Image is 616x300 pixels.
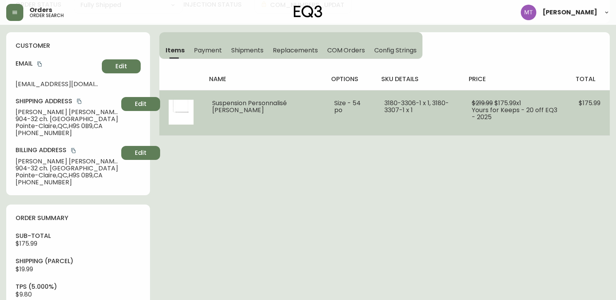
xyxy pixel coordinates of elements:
[16,232,141,240] h4: sub-total
[494,99,521,108] span: $175.99 x 1
[16,109,118,116] span: [PERSON_NAME] [PERSON_NAME]
[115,62,127,71] span: Edit
[273,46,318,54] span: Replacements
[75,97,83,105] button: copy
[16,158,118,165] span: [PERSON_NAME] [PERSON_NAME]
[16,123,118,130] span: Pointe-Claire , QC , H9S 0B9 , CA
[334,100,365,114] li: Size - 54 po
[294,5,323,18] img: logo
[16,165,118,172] span: 904-32 ch. [GEOGRAPHIC_DATA]
[121,146,160,160] button: Edit
[16,97,118,106] h4: Shipping Address
[212,99,287,114] span: Suspension Personnalisé [PERSON_NAME]
[381,75,456,83] h4: sku details
[331,75,368,83] h4: options
[16,172,118,179] span: Pointe-Claire , QC , H9S 0B9 , CA
[16,130,118,137] span: [PHONE_NUMBER]
[194,46,222,54] span: Payment
[16,265,33,274] span: $19.99
[521,5,536,20] img: 397d82b7ede99da91c28605cdd79fceb
[16,179,118,186] span: [PHONE_NUMBER]
[543,9,597,16] span: [PERSON_NAME]
[374,46,416,54] span: Config Strings
[16,42,141,50] h4: customer
[384,99,449,114] span: 3180-3306-1 x 1, 3180-3307-1 x 1
[16,290,32,299] span: $9.80
[70,147,77,154] button: copy
[472,99,493,108] span: $219.99
[576,75,604,83] h4: total
[36,60,44,68] button: copy
[166,46,185,54] span: Items
[16,59,99,68] h4: Email
[472,106,557,121] span: Yours for Keeps - 20 off EQ3 - 2025
[102,59,141,73] button: Edit
[16,116,118,123] span: 904-32 ch. [GEOGRAPHIC_DATA]
[231,46,264,54] span: Shipments
[135,149,147,157] span: Edit
[469,75,563,83] h4: price
[135,100,147,108] span: Edit
[30,7,52,13] span: Orders
[16,146,118,154] h4: Billing Address
[16,214,141,222] h4: order summary
[16,283,141,291] h4: tps (5.000%)
[209,75,319,83] h4: name
[169,100,194,125] img: fe195101-6b6a-42e5-a8ab-85abd330d8caOptional[36-in-slimline-pendant-LP.jpg].jpg
[121,97,160,111] button: Edit
[16,257,141,265] h4: Shipping ( Parcel )
[30,13,64,18] h5: order search
[579,99,600,108] span: $175.99
[16,239,37,248] span: $175.99
[327,46,365,54] span: COM Orders
[16,81,99,88] span: [EMAIL_ADDRESS][DOMAIN_NAME]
